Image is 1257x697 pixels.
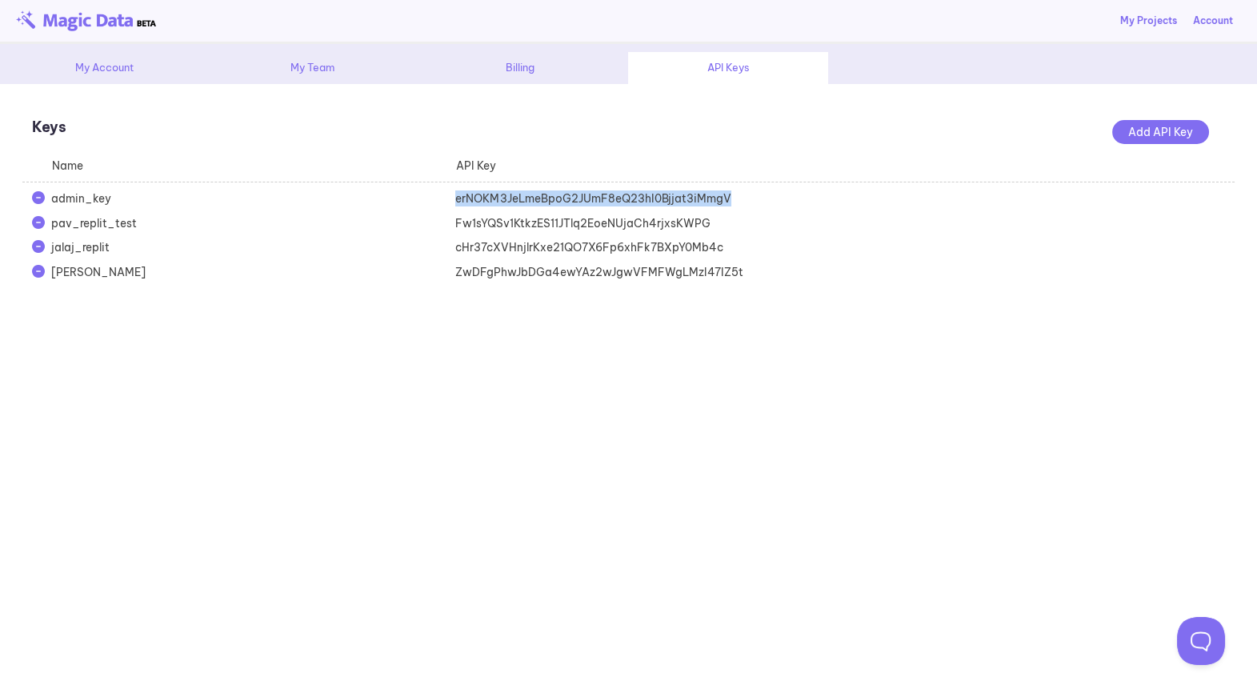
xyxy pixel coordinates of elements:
[446,190,850,206] div: erNOKM3JeLmeBpoG2JUmF8eQ23hI0Bjjat3iMmgV
[1120,14,1177,28] a: My Projects
[42,190,446,206] div: admin_key
[42,215,446,231] div: pav_replit_test
[16,10,156,31] img: beta-logo.png
[212,52,412,84] div: My Team
[628,52,828,84] div: API Keys
[420,52,620,84] div: Billing
[426,158,831,174] div: API Key
[446,264,850,280] div: ZwDFgPhwJbDGa4ewYAz2wJgwVFMFWgLMzl47IZ5t
[42,264,446,280] div: [PERSON_NAME]
[1177,617,1225,665] iframe: Toggle Customer Support
[446,239,850,255] div: cHr37cXVHnjlrKxe21QO7X6Fp6xhFk7BXpY0Mb4c
[32,116,1225,138] p: Keys
[22,158,426,174] div: Name
[1112,120,1209,144] div: Add API Key
[1193,14,1233,28] div: Account
[446,215,850,231] div: Fw1sYQSv1KtkzES11JTlq2EoeNUjaCh4rjxsKWPG
[42,239,446,255] div: jalaj_replit
[4,52,204,84] div: My Account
